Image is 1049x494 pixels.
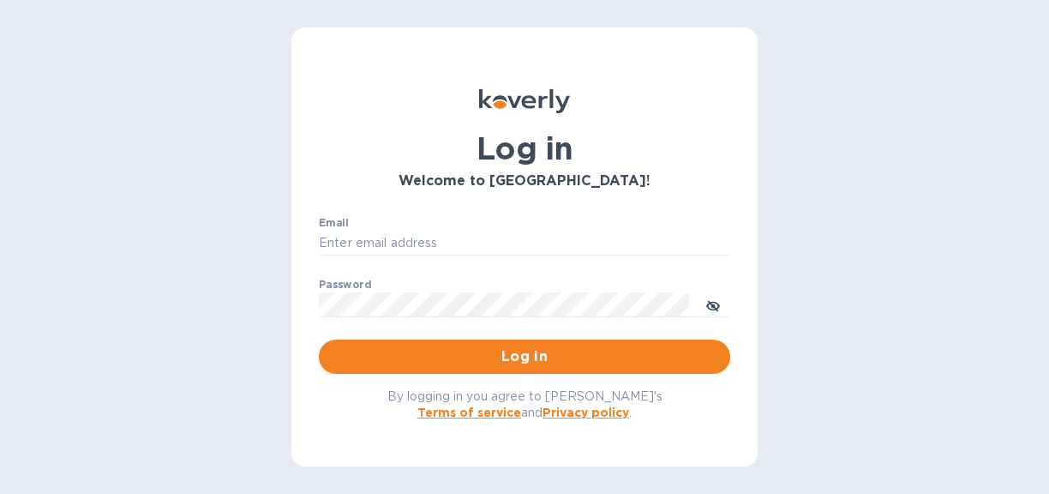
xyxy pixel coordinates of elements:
[319,130,730,166] h1: Log in
[387,389,662,419] span: By logging in you agree to [PERSON_NAME]'s and .
[319,218,349,228] label: Email
[319,340,730,374] button: Log in
[319,280,371,290] label: Password
[479,89,570,113] img: Koverly
[333,346,716,367] span: Log in
[319,231,730,256] input: Enter email address
[696,287,730,322] button: toggle password visibility
[319,173,730,190] h3: Welcome to [GEOGRAPHIC_DATA]!
[417,406,521,419] a: Terms of service
[542,406,629,419] a: Privacy policy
